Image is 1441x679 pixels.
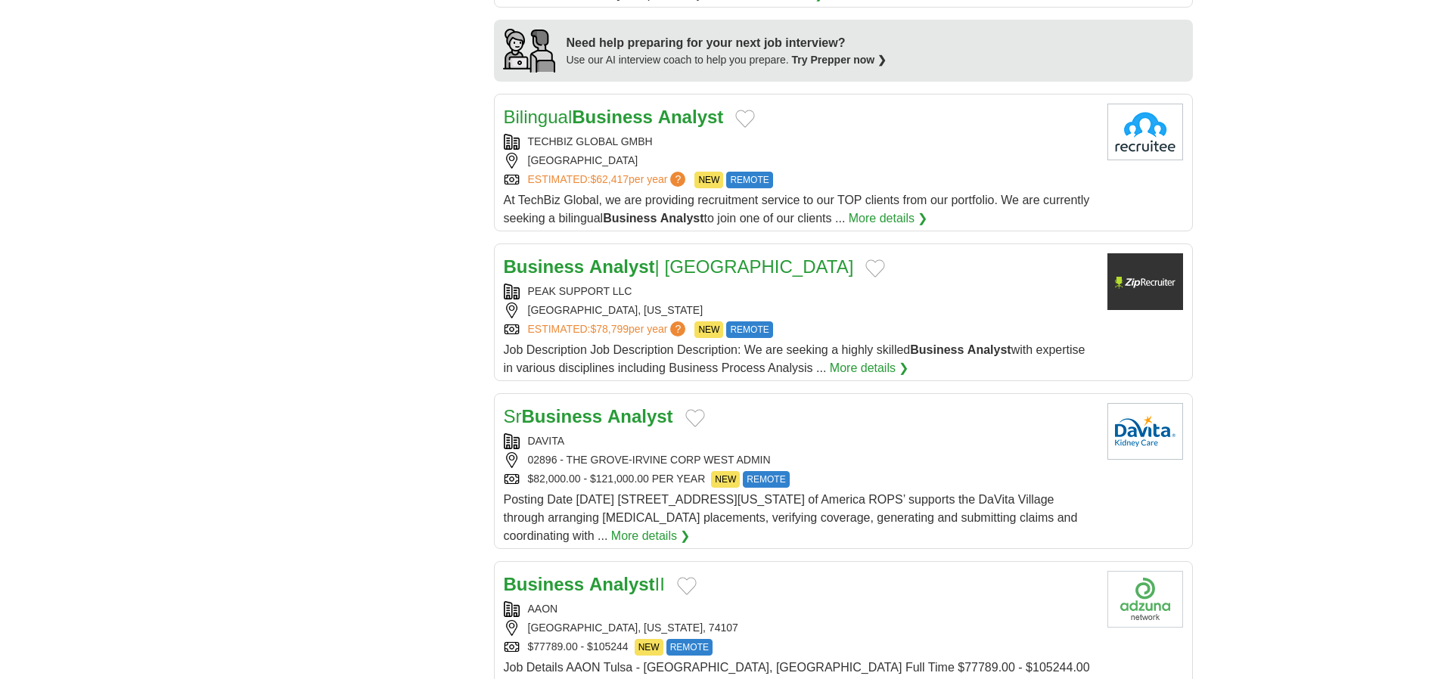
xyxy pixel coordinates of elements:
strong: Analyst [660,212,704,225]
a: ESTIMATED:$62,417per year? [528,172,689,188]
strong: Analyst [967,343,1011,356]
a: BilingualBusiness Analyst [504,107,724,127]
button: Add to favorite jobs [735,110,755,128]
a: SrBusiness Analyst [504,406,673,426]
button: Add to favorite jobs [677,577,697,595]
strong: Analyst [607,406,673,426]
a: More details ❯ [830,359,909,377]
strong: Analyst [589,256,655,277]
div: PEAK SUPPORT LLC [504,284,1095,299]
span: Posting Date [DATE] [STREET_ADDRESS][US_STATE] of America ROPS’ supports the DaVita Village throu... [504,493,1078,542]
strong: Business [603,212,657,225]
span: $78,799 [590,323,629,335]
a: More details ❯ [611,527,691,545]
button: Add to favorite jobs [685,409,705,427]
div: Need help preparing for your next job interview? [567,34,887,52]
img: Company logo [1107,104,1183,160]
a: Business Analyst| [GEOGRAPHIC_DATA] [504,256,854,277]
div: 02896 - THE GROVE-IRVINE CORP WEST ADMIN [504,452,1095,468]
span: REMOTE [726,172,772,188]
div: [GEOGRAPHIC_DATA], [US_STATE], 74107 [504,620,1095,636]
strong: Business [910,343,964,356]
img: Company logo [1107,571,1183,628]
span: NEW [694,321,723,338]
span: NEW [711,471,740,488]
a: ESTIMATED:$78,799per year? [528,321,689,338]
img: DaVita logo [1107,403,1183,460]
div: [GEOGRAPHIC_DATA] [504,153,1095,169]
span: REMOTE [666,639,713,656]
a: Business AnalystII [504,574,665,594]
strong: Analyst [589,574,655,594]
span: At TechBiz Global, we are providing recruitment service to our TOP clients from our portfolio. We... [504,194,1090,225]
a: DAVITA [528,435,565,447]
span: NEW [694,172,723,188]
span: REMOTE [726,321,772,338]
div: AAON [504,601,1095,617]
img: Company logo [1107,253,1183,310]
span: NEW [635,639,663,656]
span: $62,417 [590,173,629,185]
span: REMOTE [743,471,789,488]
span: Job Description Job Description Description: We are seeking a highly skilled with expertise in va... [504,343,1085,374]
div: Use our AI interview coach to help you prepare. [567,52,887,68]
div: [GEOGRAPHIC_DATA], [US_STATE] [504,302,1095,318]
strong: Business [504,574,585,594]
strong: Business [572,107,653,127]
strong: Analyst [658,107,724,127]
div: TECHBIZ GLOBAL GMBH [504,134,1095,150]
div: $82,000.00 - $121,000.00 PER YEAR [504,471,1095,488]
div: $77789.00 - $105244 [504,639,1095,656]
span: ? [670,321,685,336]
a: Try Prepper now ❯ [792,54,887,66]
span: ? [670,172,685,187]
strong: Business [504,256,585,277]
a: More details ❯ [849,209,928,228]
button: Add to favorite jobs [865,259,885,277]
strong: Business [522,406,603,426]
